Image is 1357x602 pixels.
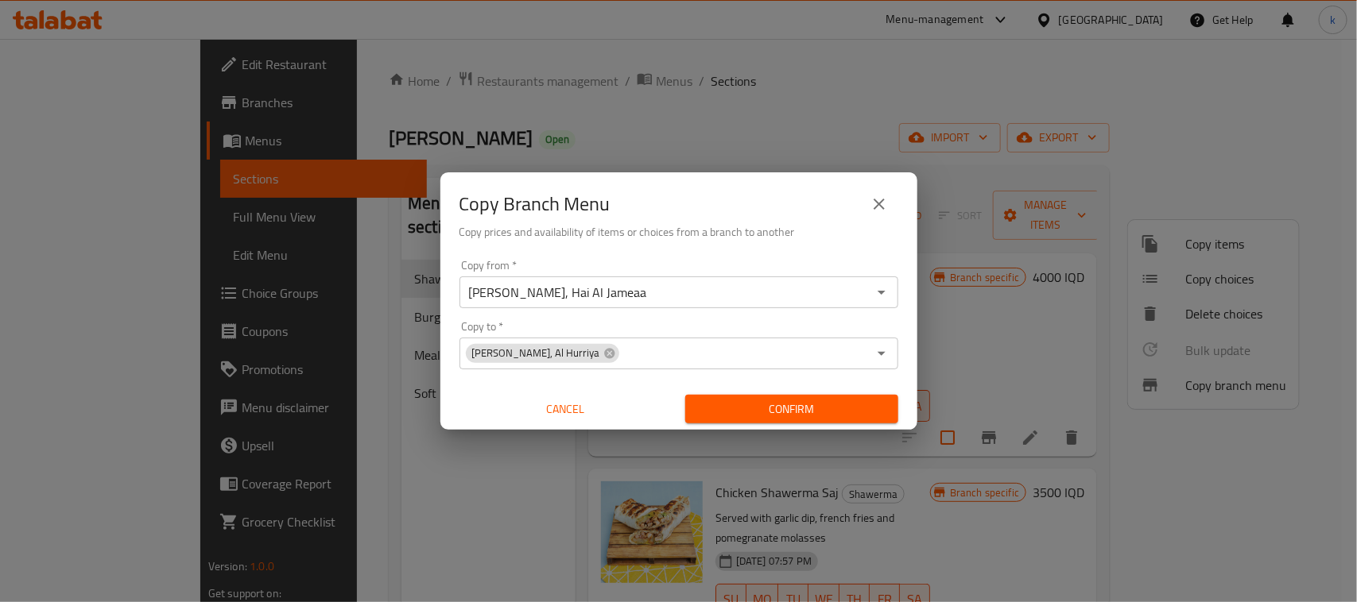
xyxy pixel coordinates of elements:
[860,185,898,223] button: close
[685,395,898,424] button: Confirm
[698,399,886,419] span: Confirm
[459,223,898,241] h6: Copy prices and availability of items or choices from a branch to another
[466,344,619,363] div: [PERSON_NAME], Al Hurriya
[459,395,673,424] button: Cancel
[466,399,666,419] span: Cancel
[459,191,611,217] h2: Copy Branch Menu
[466,345,607,361] span: [PERSON_NAME], Al Hurriya
[870,342,893,365] button: Open
[870,281,893,303] button: Open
